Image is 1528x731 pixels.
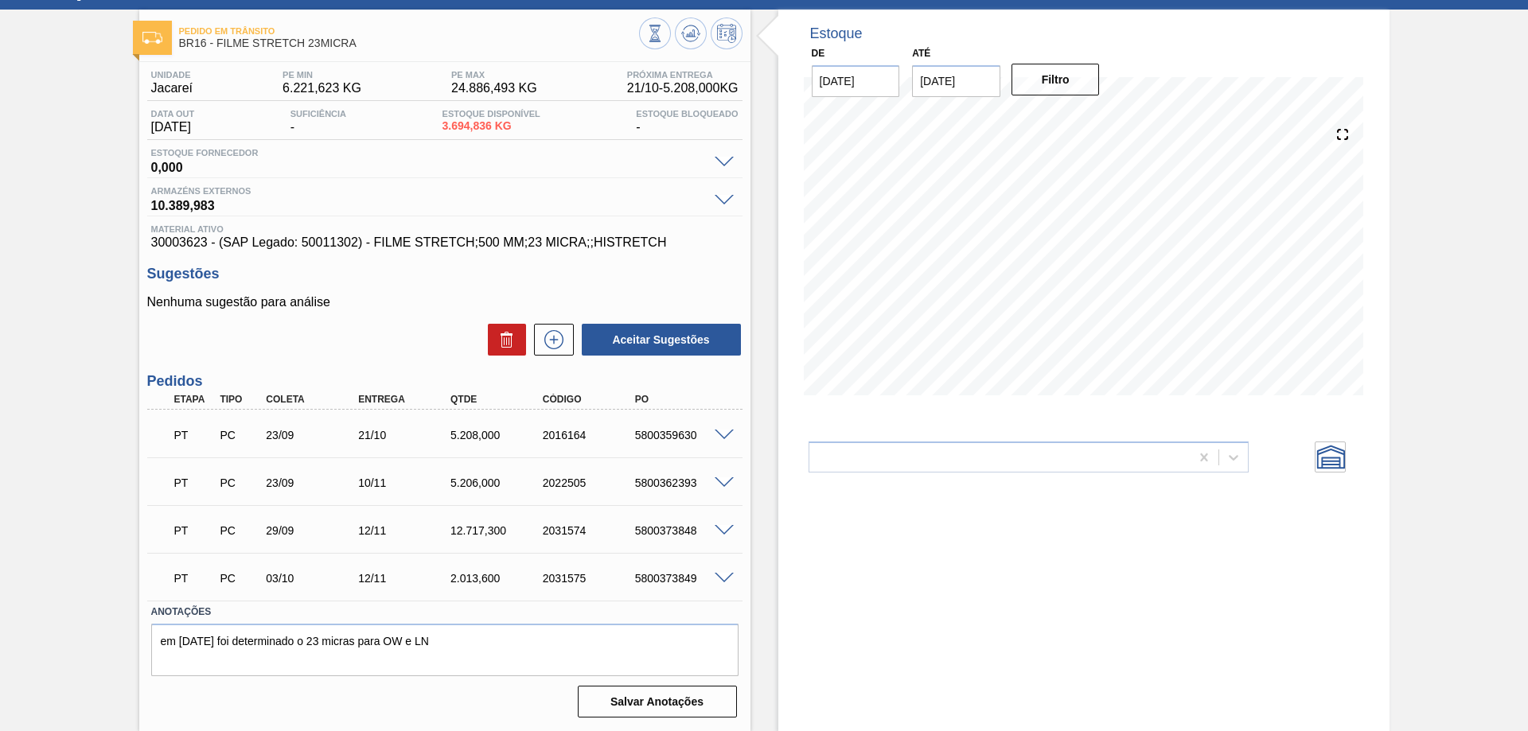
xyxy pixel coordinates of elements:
[539,429,642,441] div: 2016164
[442,109,540,119] span: Estoque Disponível
[151,624,739,676] textarea: em [DATE] foi determinado o 23 micras para OW e LN
[480,324,526,356] div: Excluir Sugestões
[631,476,735,489] div: 5800362393
[179,26,639,36] span: Pedido em Trânsito
[151,224,739,234] span: Material ativo
[174,524,214,537] p: PT
[174,572,214,585] p: PT
[446,476,550,489] div: 5.206,000
[578,686,737,717] button: Salvar Anotações
[539,476,642,489] div: 2022505
[142,32,162,44] img: Ícone
[354,524,458,537] div: 12/11/2025
[151,196,707,212] span: 10.389,983
[151,81,193,95] span: Jacareí
[151,235,739,250] span: 30003623 - (SAP Legado: 50011302) - FILME STRETCH;500 MM;23 MICRA;;HISTRETCH
[179,37,639,49] span: BR16 - FILME STRETCH 23MICRA
[442,120,540,132] span: 3.694,836 KG
[539,572,642,585] div: 2031575
[582,324,741,356] button: Aceitar Sugestões
[446,572,550,585] div: 2.013,600
[290,109,346,119] span: Suficiência
[631,429,735,441] div: 5800359630
[631,394,735,405] div: PO
[262,476,365,489] div: 23/09/2025
[675,17,707,49] button: Atualizar Gráfico
[170,513,218,548] div: Pedido em Trânsito
[354,572,458,585] div: 12/11/2025
[631,572,735,585] div: 5800373849
[283,70,361,80] span: PE MIN
[451,81,537,95] span: 24.886,493 KG
[627,81,739,95] span: 21/10 - 5.208,000 KG
[354,476,458,489] div: 10/11/2025
[354,394,458,405] div: Entrega
[636,109,738,119] span: Estoque Bloqueado
[446,429,550,441] div: 5.208,000
[574,322,743,357] div: Aceitar Sugestões
[174,429,214,441] p: PT
[151,157,707,173] span: 0,000
[147,295,743,309] p: Nenhuma sugestão para análise
[151,148,707,157] span: Estoque Fornecedor
[539,394,642,405] div: Código
[639,17,671,49] button: Visão Geral dos Estoques
[262,572,365,585] div: 03/10/2025
[810,25,863,42] div: Estoque
[632,109,742,134] div: -
[354,429,458,441] div: 21/10/2025
[216,429,263,441] div: Pedido de Compra
[147,373,743,390] h3: Pedidos
[812,48,825,59] label: De
[526,324,574,356] div: Nova sugestão
[262,429,365,441] div: 23/09/2025
[446,394,550,405] div: Qtde
[216,394,263,405] div: Tipo
[1012,64,1100,95] button: Filtro
[216,572,263,585] div: Pedido de Compra
[627,70,739,80] span: Próxima Entrega
[170,418,218,453] div: Pedido em Trânsito
[151,186,707,196] span: Armazéns externos
[812,65,900,97] input: dd/mm/yyyy
[216,476,263,489] div: Pedido de Compra
[170,394,218,405] div: Etapa
[151,601,739,624] label: Anotações
[539,524,642,537] div: 2031574
[912,48,930,59] label: Até
[262,524,365,537] div: 29/09/2025
[451,70,537,80] span: PE MAX
[283,81,361,95] span: 6.221,623 KG
[286,109,350,134] div: -
[170,561,218,596] div: Pedido em Trânsito
[912,65,1000,97] input: dd/mm/yyyy
[170,465,218,500] div: Pedido em Trânsito
[151,109,195,119] span: Data out
[147,266,743,282] h3: Sugestões
[151,70,193,80] span: Unidade
[174,476,214,489] p: PT
[631,524,735,537] div: 5800373848
[711,17,743,49] button: Programar Estoque
[151,120,195,134] span: [DATE]
[446,524,550,537] div: 12.717,300
[216,524,263,537] div: Pedido de Compra
[262,394,365,405] div: Coleta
